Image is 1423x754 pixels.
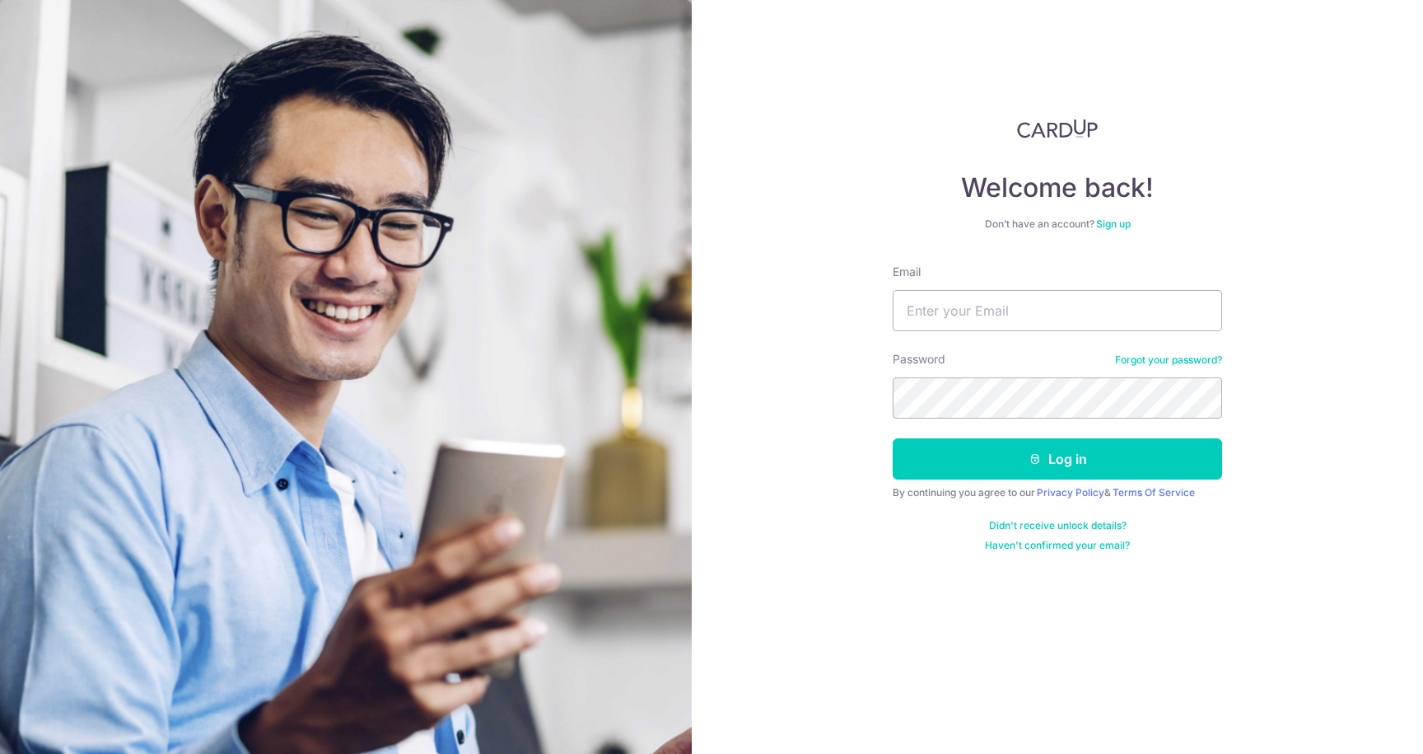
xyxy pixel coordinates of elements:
[893,171,1222,204] h4: Welcome back!
[1113,486,1195,499] a: Terms Of Service
[893,486,1222,499] div: By continuing you agree to our &
[893,438,1222,480] button: Log in
[989,519,1127,532] a: Didn't receive unlock details?
[1017,119,1098,138] img: CardUp Logo
[893,264,921,280] label: Email
[1037,486,1104,499] a: Privacy Policy
[893,290,1222,331] input: Enter your Email
[1115,354,1222,367] a: Forgot your password?
[893,218,1222,231] div: Don’t have an account?
[1096,218,1131,230] a: Sign up
[985,539,1130,552] a: Haven't confirmed your email?
[893,351,945,368] label: Password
